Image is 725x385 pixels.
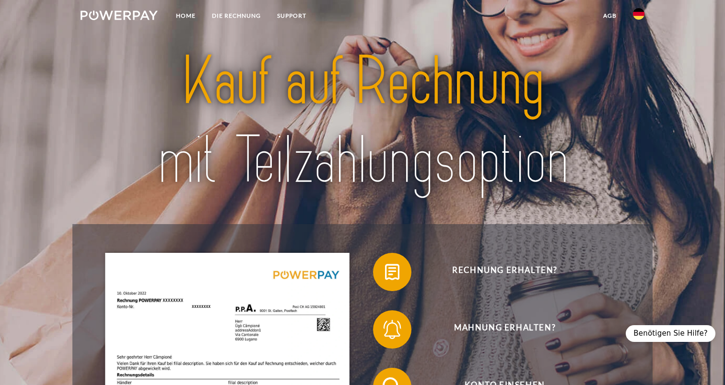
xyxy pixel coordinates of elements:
[108,38,617,204] img: title-powerpay_de.svg
[633,8,644,20] img: de
[81,11,158,20] img: logo-powerpay-white.svg
[380,317,404,341] img: qb_bell.svg
[168,7,204,24] a: Home
[269,7,315,24] a: SUPPORT
[380,260,404,284] img: qb_bill.svg
[387,253,622,291] span: Rechnung erhalten?
[373,253,622,291] button: Rechnung erhalten?
[387,310,622,349] span: Mahnung erhalten?
[204,7,269,24] a: DIE RECHNUNG
[626,325,715,342] div: Benötigen Sie Hilfe?
[595,7,625,24] a: agb
[373,310,622,349] button: Mahnung erhalten?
